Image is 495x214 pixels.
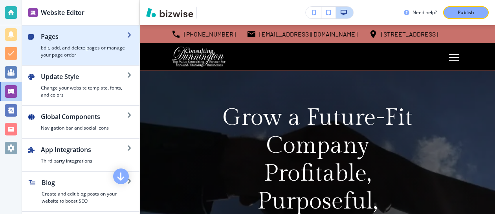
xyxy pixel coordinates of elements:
p: [EMAIL_ADDRESS][DOMAIN_NAME] [259,28,357,40]
a: [EMAIL_ADDRESS][DOMAIN_NAME] [247,28,357,40]
p: Grow a Future-Fit Company [214,104,420,159]
h3: Need help? [412,9,437,16]
img: Your Logo [200,9,222,17]
h4: Create and edit blog posts on your website to boost SEO [42,190,127,205]
h2: Global Components [41,112,127,121]
h4: Third party integrations [41,157,127,165]
button: Global ComponentsNavigation bar and social icons [22,106,139,138]
button: Update StyleChange your website template, fonts, and colors [22,66,139,105]
h2: Blog [42,178,127,187]
img: Bizwise Logo [146,8,193,17]
h4: Navigation bar and social icons [41,124,127,132]
p: [PHONE_NUMBER] [184,28,236,40]
a: [PHONE_NUMBER] [171,28,236,40]
button: Toggle hamburger navigation menu [445,48,464,66]
p: [STREET_ADDRESS] [381,28,438,40]
h2: Update Style [41,72,127,81]
a: [STREET_ADDRESS] [368,28,438,40]
h2: Website Editor [41,8,84,17]
button: PagesEdit, add, and delete pages or manage your page order [22,26,139,65]
button: App IntegrationsThird party integrations [22,139,139,171]
h4: Change your website template, fonts, and colors [41,84,127,99]
p: Publish [458,9,474,16]
h4: Edit, add, and delete pages or manage your page order [41,44,127,59]
img: editor icon [28,8,38,17]
img: Dunnington Consulting [171,46,226,68]
button: BlogCreate and edit blog posts on your website to boost SEO [22,172,139,211]
h2: Pages [41,32,127,41]
button: Publish [443,6,489,19]
h2: App Integrations [41,145,127,154]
